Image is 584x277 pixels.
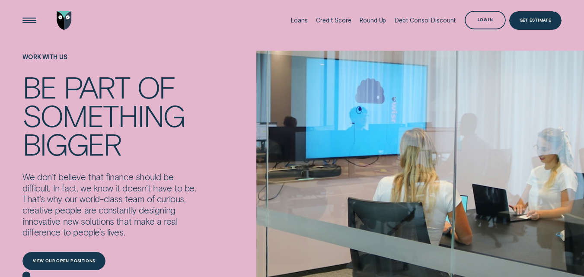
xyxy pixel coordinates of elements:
div: part [64,72,130,101]
div: of [137,72,176,101]
p: We don’t believe that finance should be difficult. In fact, we know it doesn’t have to be. That’s... [22,172,200,238]
div: something [22,101,184,129]
img: Wisr [57,11,72,30]
a: Get Estimate [509,11,562,30]
div: Round Up [360,17,386,24]
div: Credit Score [316,17,351,24]
button: Log in [465,11,506,29]
a: View our open positions [22,252,105,271]
div: Be [22,72,56,101]
div: Loans [291,17,307,24]
h4: Be part of something bigger [22,72,200,158]
div: Debt Consol Discount [395,17,456,24]
h1: Work With Us [22,54,200,72]
div: bigger [22,129,121,158]
button: Open Menu [20,11,39,30]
